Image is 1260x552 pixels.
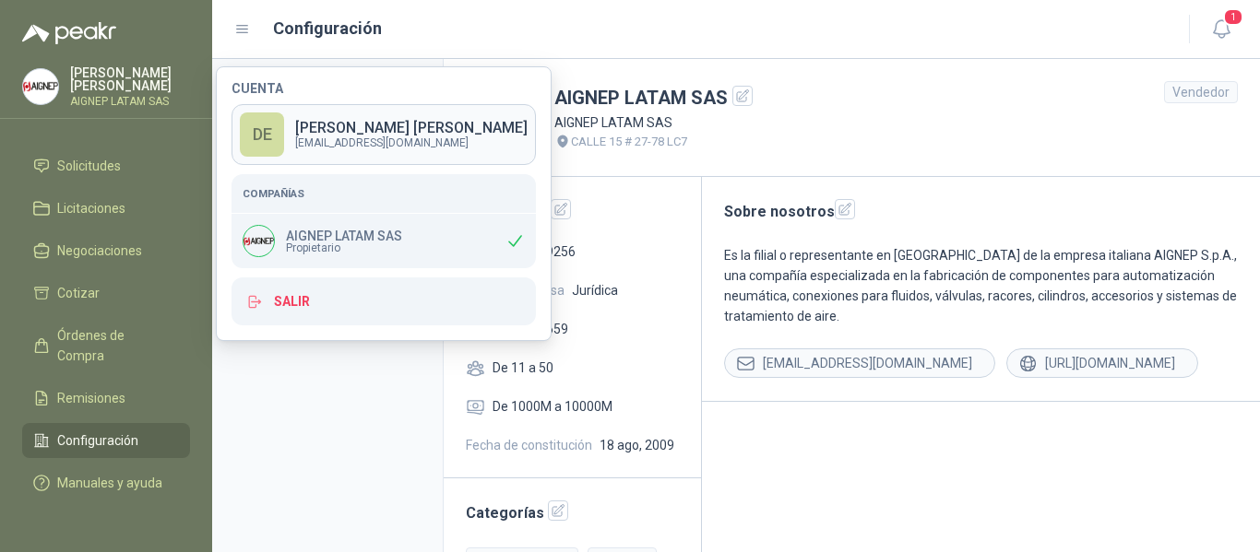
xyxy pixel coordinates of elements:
a: Configuración [22,423,190,458]
span: Licitaciones [57,198,125,218]
h5: Compañías [243,185,525,202]
div: [URL][DOMAIN_NAME] [1006,348,1198,378]
p: AIGNEP LATAM SAS [70,96,190,107]
img: Logo peakr [22,22,116,44]
div: DE [240,112,284,157]
p: [PERSON_NAME] [PERSON_NAME] [70,66,190,92]
span: 18 ago, 2009 [600,435,674,455]
span: De 1000M a 10000M [493,396,612,417]
h1: AIGNEP LATAM SAS [554,84,753,112]
span: Configuración [57,430,138,451]
a: Órdenes de Compra [22,318,190,373]
a: Solicitudes [22,148,190,183]
span: Propietario [286,242,402,253]
p: CALLE 15 # 27-78 LC7 [571,133,687,151]
button: 1 [1205,13,1238,46]
h4: Cuenta [232,82,536,95]
p: Es la filial o representante en [GEOGRAPHIC_DATA] de la empresa italiana AIGNEP S.p.A., una compa... [724,245,1238,326]
img: Company Logo [244,226,274,256]
h2: Sobre nosotros [724,199,1238,223]
h1: Configuración [273,16,382,41]
p: AIGNEP LATAM SAS [286,229,402,242]
div: Company LogoAIGNEP LATAM SASPropietario [232,214,536,268]
span: 1 [1223,8,1243,26]
span: Negociaciones [57,241,142,261]
a: Negociaciones [22,233,190,268]
h2: Categorías [466,500,679,524]
div: [EMAIL_ADDRESS][DOMAIN_NAME] [724,348,995,378]
span: Remisiones [57,388,125,408]
span: Cotizar [57,283,100,303]
span: Manuales y ayuda [57,473,162,493]
span: Solicitudes [57,156,121,176]
a: Remisiones [22,381,190,416]
a: Licitaciones [22,191,190,226]
span: Jurídica [572,280,618,300]
a: DE[PERSON_NAME] [PERSON_NAME][EMAIL_ADDRESS][DOMAIN_NAME] [232,104,536,165]
p: AIGNEP LATAM SAS [554,112,753,133]
p: [EMAIL_ADDRESS][DOMAIN_NAME] [295,137,528,148]
img: Company Logo [23,69,58,104]
a: Cotizar [22,276,190,311]
span: Fecha de constitución [466,435,592,455]
a: Manuales y ayuda [22,465,190,500]
button: Salir [232,277,536,325]
span: Órdenes de Compra [57,325,172,366]
div: Vendedor [1164,81,1238,103]
p: [PERSON_NAME] [PERSON_NAME] [295,121,528,135]
span: De 11 a 50 [493,358,553,378]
